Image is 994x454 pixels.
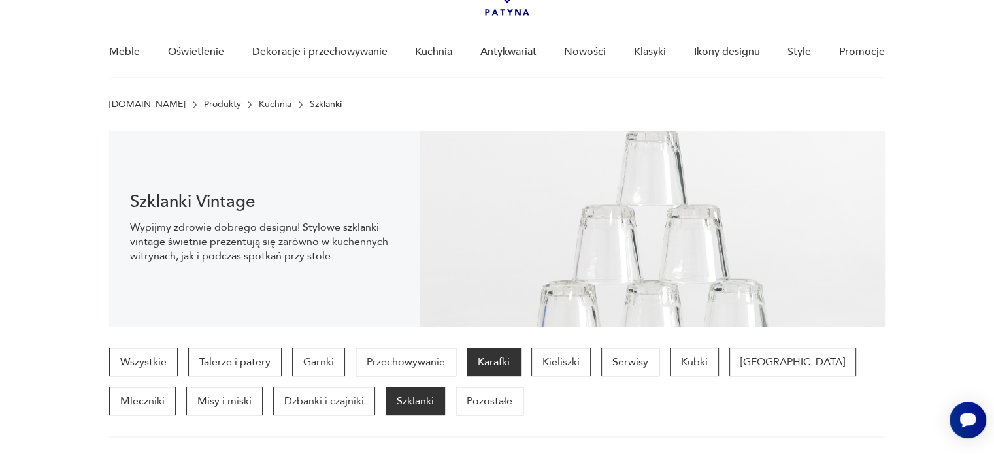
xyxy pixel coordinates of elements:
[204,99,241,110] a: Produkty
[467,348,521,376] a: Karafki
[670,348,719,376] a: Kubki
[259,99,291,110] a: Kuchnia
[273,387,375,415] a: Dzbanki i czajniki
[292,348,345,376] a: Garnki
[415,27,452,77] a: Kuchnia
[729,348,856,376] a: [GEOGRAPHIC_DATA]
[950,402,986,438] iframe: Smartsupp widget button
[601,348,659,376] a: Serwisy
[356,348,456,376] a: Przechowywanie
[109,27,140,77] a: Meble
[420,131,885,327] img: 96d687ee12aa22ae1c6f457137c2e6b7.jpg
[310,99,342,110] p: Szklanki
[787,27,811,77] a: Style
[109,387,176,415] a: Mleczniki
[480,27,537,77] a: Antykwariat
[252,27,387,77] a: Dekoracje i przechowywanie
[130,194,399,210] h1: Szklanki Vintage
[531,348,591,376] a: Kieliszki
[386,387,445,415] a: Szklanki
[168,27,224,77] a: Oświetlenie
[188,348,282,376] a: Talerze i patery
[186,387,263,415] a: Misy i miski
[109,348,178,376] a: Wszystkie
[693,27,759,77] a: Ikony designu
[634,27,666,77] a: Klasyki
[109,99,186,110] a: [DOMAIN_NAME]
[564,27,606,77] a: Nowości
[456,387,523,415] a: Pozostałe
[130,220,399,263] p: Wypijmy zdrowie dobrego designu! Stylowe szklanki vintage świetnie prezentują się zarówno w kuche...
[839,27,885,77] a: Promocje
